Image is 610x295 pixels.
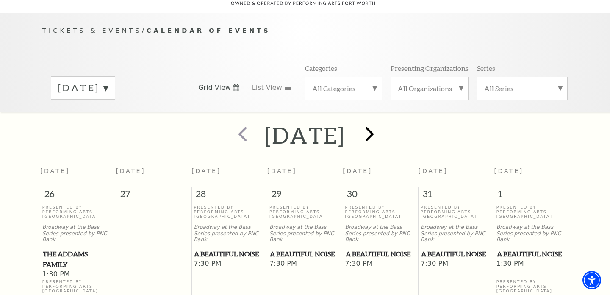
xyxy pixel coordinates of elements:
[116,167,146,174] span: [DATE]
[345,259,416,269] span: 7:30 PM
[267,167,297,174] span: [DATE]
[270,249,340,259] span: A Beautiful Noise
[269,205,341,219] p: Presented By Performing Arts [GEOGRAPHIC_DATA]
[477,64,495,72] p: Series
[496,224,568,243] p: Broadway at the Bass Series presented by PNC Bank
[343,167,372,174] span: [DATE]
[42,25,568,36] p: /
[494,187,570,204] span: 1
[147,27,271,34] span: Calendar of Events
[226,120,257,150] button: prev
[42,249,114,270] a: The Addams Family
[343,187,419,204] span: 30
[496,259,568,269] span: 1:30 PM
[194,205,265,219] p: Presented By Performing Arts [GEOGRAPHIC_DATA]
[353,120,384,150] button: next
[391,64,469,72] p: Presenting Organizations
[269,249,341,259] a: A Beautiful Noise
[269,224,341,243] p: Broadway at the Bass Series presented by PNC Bank
[345,205,416,219] p: Presented By Performing Arts [GEOGRAPHIC_DATA]
[494,167,524,174] span: [DATE]
[496,279,568,294] p: Presented By Performing Arts [GEOGRAPHIC_DATA]
[496,249,568,259] a: A Beautiful Noise
[421,205,492,219] p: Presented By Performing Arts [GEOGRAPHIC_DATA]
[192,187,267,204] span: 28
[42,205,114,219] p: Presented By Performing Arts [GEOGRAPHIC_DATA]
[43,249,114,270] span: The Addams Family
[419,187,494,204] span: 31
[194,259,265,269] span: 7:30 PM
[191,167,221,174] span: [DATE]
[496,205,568,219] p: Presented By Performing Arts [GEOGRAPHIC_DATA]
[194,224,265,243] p: Broadway at the Bass Series presented by PNC Bank
[345,249,416,259] a: A Beautiful Noise
[269,259,341,269] span: 7:30 PM
[312,84,375,93] label: All Categories
[419,167,448,174] span: [DATE]
[582,271,601,289] div: Accessibility Menu
[42,270,114,279] span: 1:30 PM
[40,167,70,174] span: [DATE]
[265,122,345,149] h2: [DATE]
[42,224,114,243] p: Broadway at the Bass Series presented by PNC Bank
[40,187,116,204] span: 26
[267,187,343,204] span: 29
[58,81,108,95] label: [DATE]
[346,249,416,259] span: A Beautiful Noise
[398,84,461,93] label: All Organizations
[198,83,231,92] span: Grid View
[116,187,191,204] span: 27
[42,27,142,34] span: Tickets & Events
[421,259,492,269] span: 7:30 PM
[252,83,282,92] span: List View
[194,249,264,259] span: A Beautiful Noise
[421,249,492,259] a: A Beautiful Noise
[345,224,416,243] p: Broadway at the Bass Series presented by PNC Bank
[42,279,114,294] p: Presented By Performing Arts [GEOGRAPHIC_DATA]
[484,84,560,93] label: All Series
[194,249,265,259] a: A Beautiful Noise
[305,64,337,72] p: Categories
[421,224,492,243] p: Broadway at the Bass Series presented by PNC Bank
